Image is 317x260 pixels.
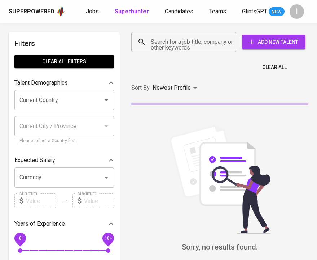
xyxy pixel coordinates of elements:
[165,7,195,16] a: Candidates
[115,7,150,16] a: Superhunter
[269,8,285,16] span: NEW
[165,8,193,15] span: Candidates
[14,76,114,90] div: Talent Demographics
[209,8,226,15] span: Teams
[153,81,199,95] div: Newest Profile
[104,236,112,241] span: 10+
[19,236,21,241] span: 0
[101,172,111,183] button: Open
[14,156,55,165] p: Expected Salary
[9,6,66,17] a: Superpoweredapp logo
[14,217,114,231] div: Years of Experience
[14,78,68,87] p: Talent Demographics
[131,241,308,253] h6: Sorry, no results found.
[14,153,114,167] div: Expected Salary
[242,8,267,15] span: GlintsGPT
[259,61,290,74] button: Clear All
[86,7,100,16] a: Jobs
[56,6,66,17] img: app logo
[20,57,108,66] span: Clear All filters
[9,8,54,16] div: Superpowered
[19,137,109,145] p: Please select a Country first
[14,219,65,228] p: Years of Experience
[84,193,114,208] input: Value
[248,38,300,47] span: Add New Talent
[26,193,56,208] input: Value
[209,7,228,16] a: Teams
[86,8,99,15] span: Jobs
[14,38,114,49] h6: Filters
[131,84,150,92] p: Sort By
[153,84,191,92] p: Newest Profile
[101,95,111,105] button: Open
[262,63,287,72] span: Clear All
[242,7,285,16] a: GlintsGPT NEW
[166,125,274,234] img: file_searching.svg
[115,8,149,15] b: Superhunter
[290,4,304,19] div: I
[242,35,305,49] button: Add New Talent
[14,55,114,68] button: Clear All filters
